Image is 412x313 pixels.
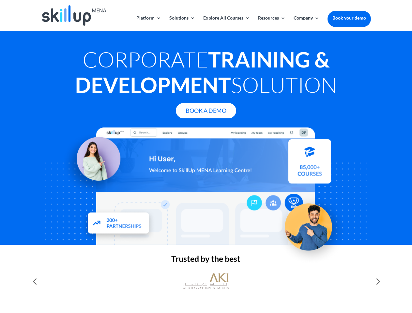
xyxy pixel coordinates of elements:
[42,5,106,26] img: Skillup Mena
[81,207,157,243] img: Partners - SkillUp Mena
[41,255,371,266] h2: Trusted by the best
[41,47,371,101] h1: Corporate Solution
[288,142,331,186] img: Courses library - SkillUp MENA
[75,47,329,97] strong: Training & Development
[203,16,250,31] a: Explore All Courses
[294,16,319,31] a: Company
[169,16,195,31] a: Solutions
[275,190,348,262] img: Upskill your workforce - SkillUp
[328,11,371,25] a: Book your demo
[61,129,127,195] img: Learning Management Solution - SkillUp
[183,270,229,293] img: al khayyat investments logo
[136,16,161,31] a: Platform
[303,243,412,313] iframe: Chat Widget
[176,103,236,118] a: Book A Demo
[258,16,285,31] a: Resources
